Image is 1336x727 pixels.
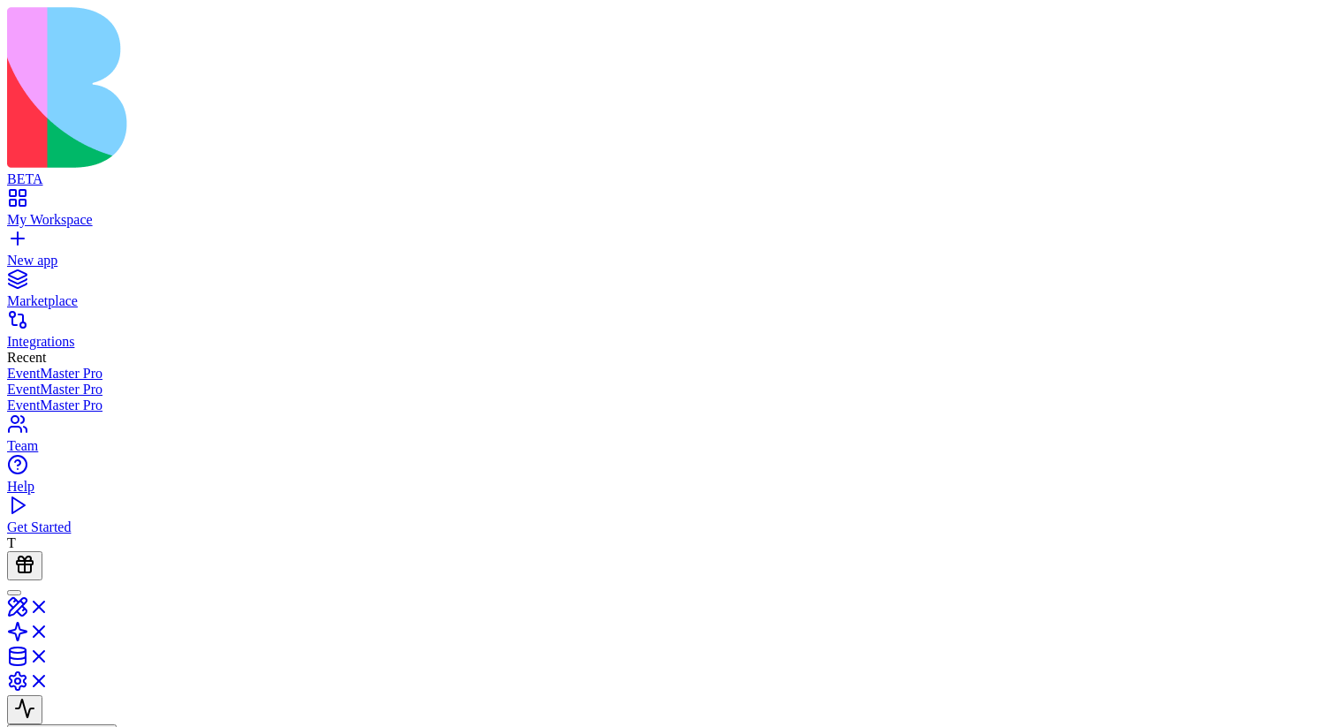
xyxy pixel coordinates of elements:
div: New app [7,253,1329,269]
a: BETA [7,155,1329,187]
img: logo [7,7,717,168]
a: Get Started [7,504,1329,535]
span: T [7,535,16,550]
a: EventMaster Pro [7,382,1329,398]
span: Recent [7,350,46,365]
div: Integrations [7,334,1329,350]
div: Marketplace [7,293,1329,309]
a: EventMaster Pro [7,398,1329,413]
a: Help [7,463,1329,495]
div: Team [7,438,1329,454]
div: Get Started [7,519,1329,535]
a: New app [7,237,1329,269]
a: EventMaster Pro [7,366,1329,382]
a: Integrations [7,318,1329,350]
a: Team [7,422,1329,454]
div: BETA [7,171,1329,187]
div: My Workspace [7,212,1329,228]
a: My Workspace [7,196,1329,228]
div: Help [7,479,1329,495]
a: Marketplace [7,277,1329,309]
